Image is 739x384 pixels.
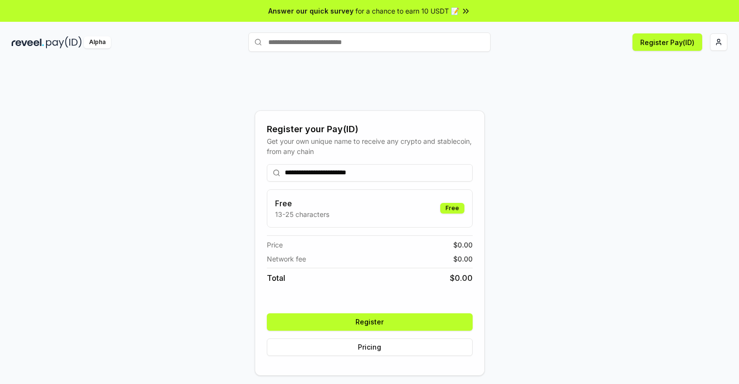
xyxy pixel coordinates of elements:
[46,36,82,48] img: pay_id
[453,254,473,264] span: $ 0.00
[267,338,473,356] button: Pricing
[267,136,473,156] div: Get your own unique name to receive any crypto and stablecoin, from any chain
[267,240,283,250] span: Price
[275,198,329,209] h3: Free
[453,240,473,250] span: $ 0.00
[12,36,44,48] img: reveel_dark
[267,123,473,136] div: Register your Pay(ID)
[268,6,354,16] span: Answer our quick survey
[632,33,702,51] button: Register Pay(ID)
[440,203,464,214] div: Free
[84,36,111,48] div: Alpha
[450,272,473,284] span: $ 0.00
[267,272,285,284] span: Total
[267,313,473,331] button: Register
[355,6,459,16] span: for a chance to earn 10 USDT 📝
[275,209,329,219] p: 13-25 characters
[267,254,306,264] span: Network fee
